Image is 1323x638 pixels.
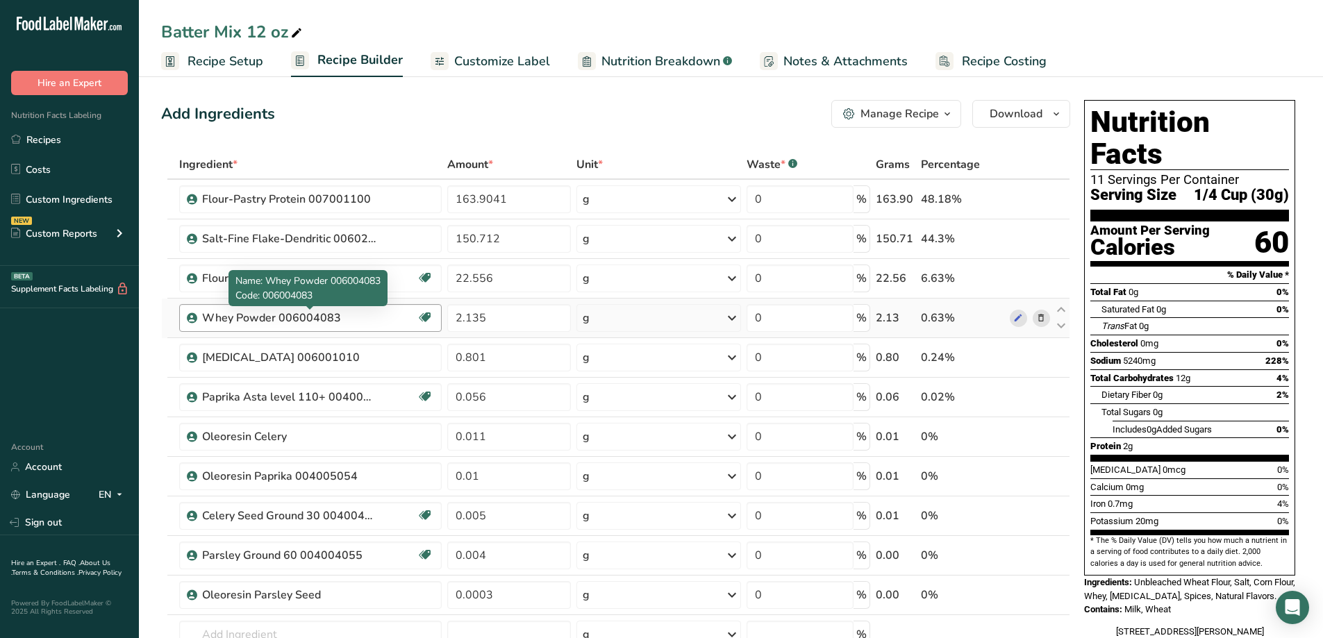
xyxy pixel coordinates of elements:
span: Protein [1090,441,1121,451]
span: 0mg [1140,338,1158,349]
span: Serving Size [1090,187,1176,204]
div: g [583,230,590,247]
div: Flour-Pastry Protein 007001100 [202,191,376,208]
div: 0% [921,547,1004,564]
div: 44.3% [921,230,1004,247]
a: Recipe Setup [161,46,263,77]
section: * The % Daily Value (DV) tells you how much a nutrient in a serving of food contributes to a dail... [1090,535,1289,569]
span: Potassium [1090,516,1133,526]
span: Notes & Attachments [783,52,908,71]
div: 0.01 [876,428,915,445]
span: 0% [1277,464,1289,475]
div: 22.56 [876,270,915,287]
span: 12g [1176,373,1190,383]
div: Whey Powder 006004083 [202,310,376,326]
div: 60 [1254,224,1289,261]
div: g [583,389,590,405]
a: Nutrition Breakdown [578,46,732,77]
span: 0% [1276,304,1289,314]
button: Manage Recipe [831,100,961,128]
span: Percentage [921,156,980,173]
div: Salt-Fine Flake-Dendritic 006024064 [202,230,376,247]
span: Recipe Setup [188,52,263,71]
a: Privacy Policy [78,568,122,578]
button: Download [972,100,1070,128]
div: g [583,547,590,564]
div: g [583,270,590,287]
a: Notes & Attachments [760,46,908,77]
div: 0% [921,428,1004,445]
div: Celery Seed Ground 30 004004019 [202,507,376,524]
span: Total Sugars [1101,407,1151,417]
span: 2g [1123,441,1133,451]
div: Manage Recipe [860,106,939,122]
div: 0.00 [876,587,915,603]
div: g [583,428,590,445]
div: 0.02% [921,389,1004,405]
div: 11 Servings Per Container [1090,173,1289,187]
div: Oleoresin Parsley Seed [202,587,376,603]
button: Hire an Expert [11,71,128,95]
span: Sodium [1090,355,1121,366]
div: Parsley Ground 60 004004055 [202,547,376,564]
a: Terms & Conditions . [12,568,78,578]
span: 0mcg [1163,464,1185,475]
span: Unit [576,156,603,173]
span: Grams [876,156,910,173]
div: 2.13 [876,310,915,326]
div: Powered By FoodLabelMaker © 2025 All Rights Reserved [11,599,128,616]
span: 20mg [1135,516,1158,526]
span: 0mg [1126,482,1144,492]
div: Oleoresin Paprika 004005054 [202,468,376,485]
div: 0.01 [876,507,915,524]
span: Iron [1090,498,1106,509]
div: 0.06 [876,389,915,405]
div: g [583,587,590,603]
div: g [583,468,590,485]
span: 0% [1276,338,1289,349]
span: 4% [1277,498,1289,509]
span: 4% [1276,373,1289,383]
span: Calcium [1090,482,1124,492]
span: Nutrition Breakdown [601,52,720,71]
span: 0g [1153,407,1163,417]
span: 0% [1277,482,1289,492]
span: Contains: [1084,604,1122,614]
span: 228% [1265,355,1289,366]
span: Download [990,106,1042,122]
a: Hire an Expert . [11,558,60,568]
div: 48.18% [921,191,1004,208]
span: Total Carbohydrates [1090,373,1174,383]
span: 0% [1276,287,1289,297]
div: 0.01 [876,468,915,485]
span: 0g [1156,304,1166,314]
h1: Nutrition Facts [1090,106,1289,170]
a: Recipe Builder [291,44,403,78]
section: % Daily Value * [1090,267,1289,283]
a: Recipe Costing [935,46,1047,77]
span: 1/4 Cup (30g) [1194,187,1289,204]
span: Recipe Builder [317,51,403,69]
div: 0.63% [921,310,1004,326]
div: Custom Reports [11,226,97,241]
span: Includes Added Sugars [1113,424,1212,435]
div: Batter Mix 12 oz [161,19,305,44]
div: [MEDICAL_DATA] 006001010 [202,349,376,366]
span: Code: 006004083 [235,289,313,302]
span: 0% [1276,424,1289,435]
span: Saturated Fat [1101,304,1154,314]
div: Amount Per Serving [1090,224,1210,237]
span: 5240mg [1123,355,1156,366]
span: Name: Whey Powder 006004083 [235,274,381,287]
span: Milk, Wheat [1124,604,1171,614]
a: FAQ . [63,558,80,568]
div: Paprika Asta level 110+ 004004054 [202,389,376,405]
div: 163.90 [876,191,915,208]
span: Ingredients: [1084,577,1132,587]
div: g [583,349,590,366]
span: 0g [1153,389,1163,400]
span: 0% [1277,516,1289,526]
span: 0g [1129,287,1138,297]
span: Customize Label [454,52,550,71]
div: 0% [921,587,1004,603]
